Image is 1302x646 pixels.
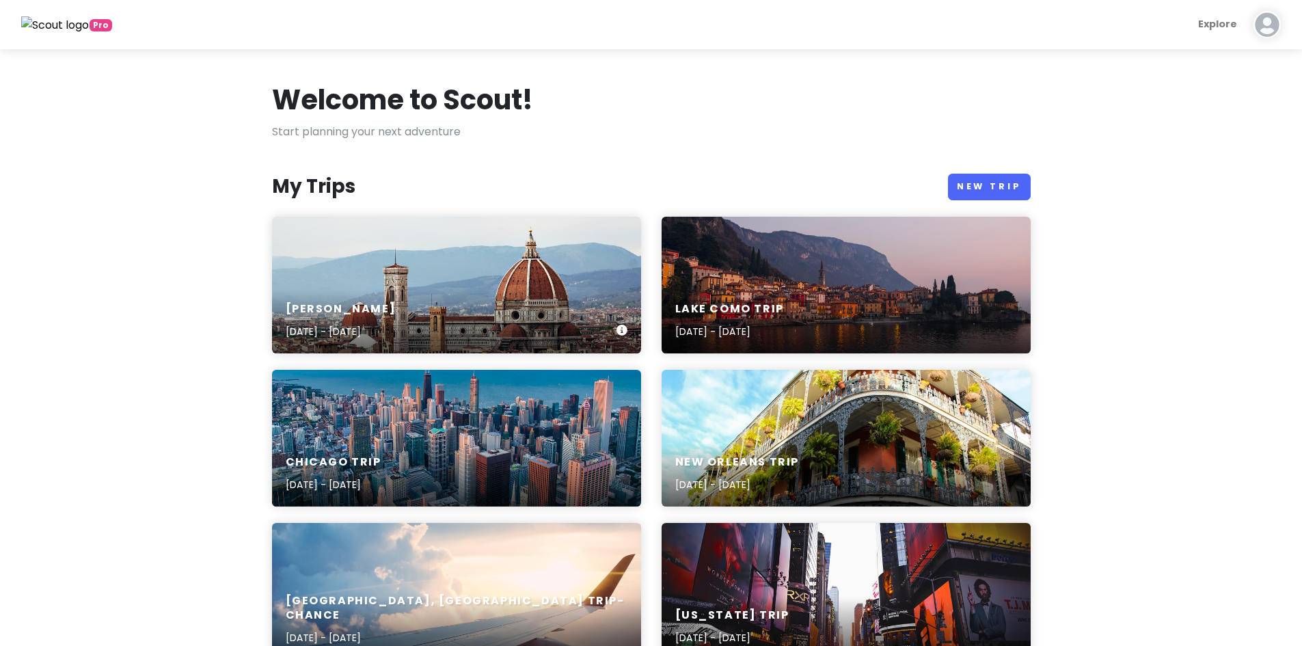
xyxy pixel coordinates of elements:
p: [DATE] - [DATE] [286,630,627,645]
img: Scout logo [21,16,90,34]
h1: Welcome to Scout! [272,82,533,118]
a: Explore [1193,11,1243,38]
h6: Lake Como Trip [675,302,784,317]
a: brown and white concrete building under blue sky during daytimeNew Orleans Trip[DATE] - [DATE] [662,370,1031,507]
p: [DATE] - [DATE] [675,324,784,339]
h6: Chicago Trip [286,455,381,470]
a: Pro [21,16,112,33]
h6: [GEOGRAPHIC_DATA], [GEOGRAPHIC_DATA] Trip- Chance [286,594,627,623]
a: New Trip [948,174,1031,200]
a: city buildings near body of water during daytimeLake Como Trip[DATE] - [DATE] [662,217,1031,353]
img: User profile [1253,11,1281,38]
h6: New Orleans Trip [675,455,800,470]
p: [DATE] - [DATE] [675,630,789,645]
p: Start planning your next adventure [272,123,1031,141]
h6: [US_STATE] Trip [675,608,789,623]
p: [DATE] - [DATE] [286,477,381,492]
a: white and brown concrete dome building during daytime[PERSON_NAME][DATE] - [DATE] [272,217,641,353]
p: [DATE] - [DATE] [286,324,396,339]
p: [DATE] - [DATE] [675,477,800,492]
h6: [PERSON_NAME] [286,302,396,317]
h3: My Trips [272,174,355,199]
span: greetings, globetrotter [90,19,112,31]
a: white and brown city buildings during daytimeChicago Trip[DATE] - [DATE] [272,370,641,507]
